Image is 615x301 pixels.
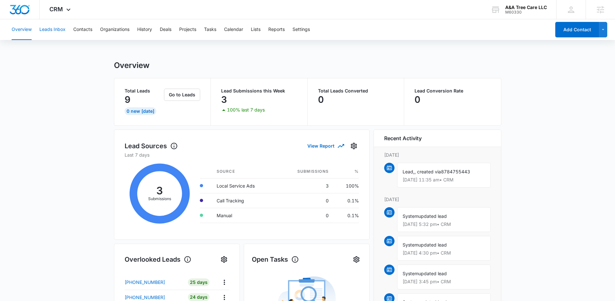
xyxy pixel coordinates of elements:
p: 9 [125,94,130,105]
p: 0 [415,94,420,105]
td: Local Service Ads [211,178,277,193]
button: Lists [251,19,261,40]
button: View Report [307,140,343,151]
p: [PHONE_NUMBER] [125,279,165,286]
h1: Overlooked Leads [125,255,191,264]
h1: Open Tasks [252,255,299,264]
p: 100% last 7 days [227,108,265,112]
span: updated lead [418,213,447,219]
p: [DATE] 5:32 pm • CRM [403,222,485,227]
span: System [403,213,418,219]
p: Lead Conversion Rate [415,89,491,93]
td: 0.1% [334,208,359,223]
button: Tasks [204,19,216,40]
p: [DATE] 11:35 am • CRM [403,178,485,182]
span: updated lead [418,242,447,248]
button: Deals [160,19,171,40]
p: 3 [221,94,227,105]
button: Projects [179,19,196,40]
button: History [137,19,152,40]
a: Go to Leads [164,92,200,97]
span: , created via [415,169,441,174]
p: [DATE] [384,196,491,203]
span: System [403,242,418,248]
button: Leads Inbox [39,19,66,40]
p: [DATE] [384,151,491,158]
td: 0 [277,193,334,208]
button: Settings [351,254,362,265]
span: updated lead [418,271,447,276]
div: account name [505,5,547,10]
div: 24 Days [188,293,210,301]
span: Lead, [403,169,415,174]
button: Calendar [224,19,243,40]
p: [PHONE_NUMBER] [125,294,165,301]
td: 3 [277,178,334,193]
a: [PHONE_NUMBER] [125,294,183,301]
button: Go to Leads [164,89,200,101]
button: Add Contact [555,22,599,37]
th: Source [211,165,277,179]
span: 8784755443 [441,169,470,174]
th: % [334,165,359,179]
h1: Overview [114,61,149,70]
p: Total Leads Converted [318,89,394,93]
button: Settings [292,19,310,40]
h1: Lead Sources [125,141,178,151]
h6: Recent Activity [384,134,422,142]
span: System [403,271,418,276]
button: Reports [268,19,285,40]
p: Lead Submissions this Week [221,89,297,93]
td: 100% [334,178,359,193]
button: Settings [349,141,359,151]
button: Organizations [100,19,129,40]
p: [DATE] 3:45 pm • CRM [403,279,485,284]
a: [PHONE_NUMBER] [125,279,183,286]
button: Actions [219,277,229,287]
button: Contacts [73,19,92,40]
button: Settings [219,254,229,265]
td: Manual [211,208,277,223]
td: Call Tracking [211,193,277,208]
td: 0.1% [334,193,359,208]
p: Total Leads [125,89,163,93]
p: 0 [318,94,324,105]
div: 0 New [DATE] [125,107,156,115]
th: Submissions [277,165,334,179]
div: account id [505,10,547,15]
button: Overview [12,19,32,40]
p: Last 7 days [125,151,359,158]
span: CRM [49,6,63,13]
div: 25 Days [188,278,210,286]
td: 0 [277,208,334,223]
p: [DATE] 4:30 pm • CRM [403,251,485,255]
